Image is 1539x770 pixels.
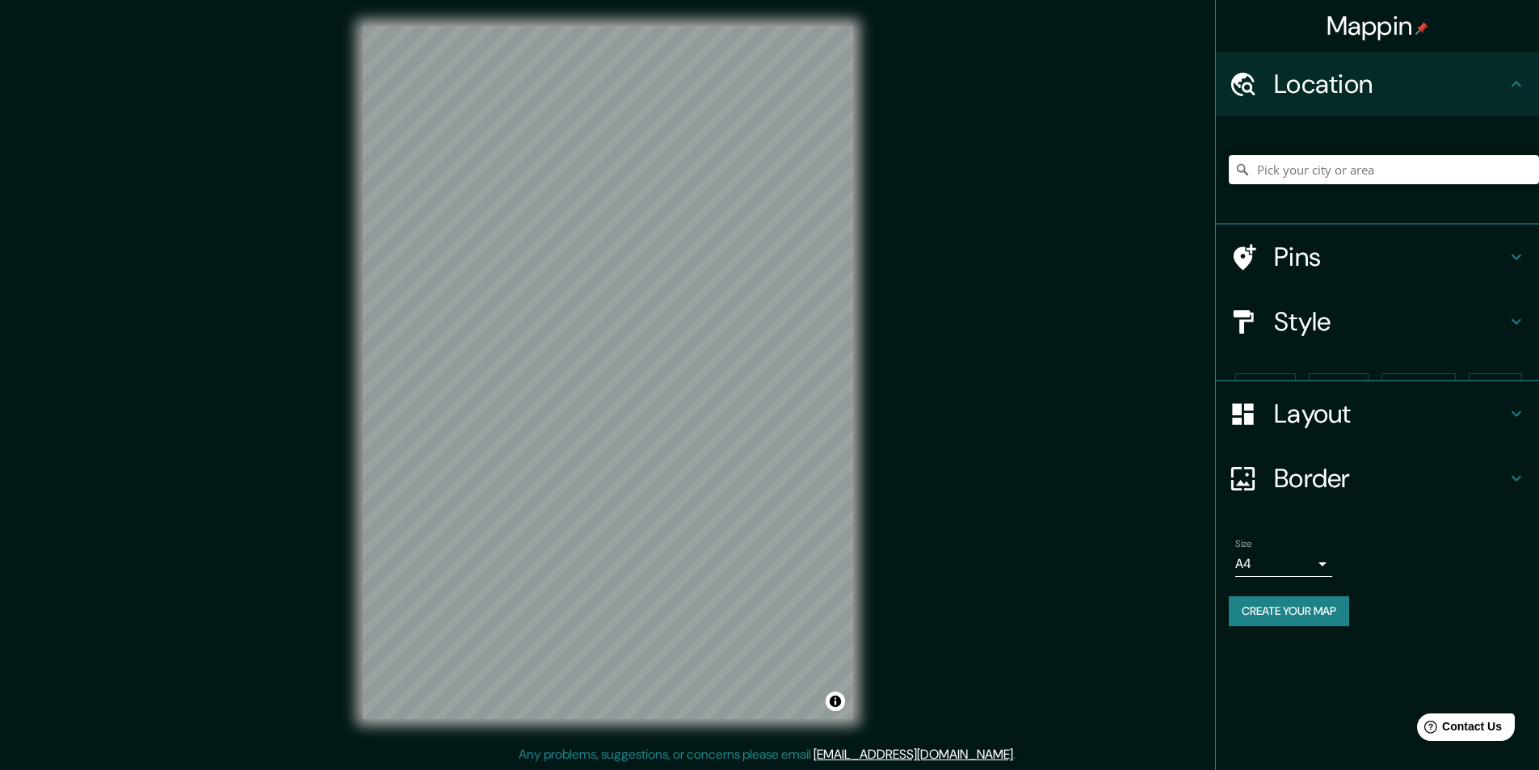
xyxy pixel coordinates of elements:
button: Love [1469,373,1522,403]
button: Create your map [1229,596,1349,626]
a: [EMAIL_ADDRESS][DOMAIN_NAME] [814,746,1013,763]
input: Pick your city or area [1229,155,1539,184]
div: Style [1216,289,1539,354]
h4: Style [1274,305,1507,338]
div: Border [1216,446,1539,511]
p: Any problems, suggestions, or concerns please email . [519,745,1015,764]
button: Black [1309,373,1369,403]
h4: Layout [1274,398,1507,430]
button: White [1235,373,1296,403]
iframe: Help widget launcher [1395,707,1521,752]
div: Location [1216,52,1539,116]
div: Pins [1216,225,1539,289]
button: Natural [1381,373,1456,403]
h4: Border [1274,462,1507,494]
h4: Location [1274,68,1507,100]
h4: Pins [1274,241,1507,273]
button: Toggle attribution [826,692,845,711]
div: A4 [1235,551,1332,577]
div: Layout [1216,381,1539,446]
img: pin-icon.png [1415,22,1428,35]
canvas: Map [363,26,853,719]
div: . [1018,745,1021,764]
label: Size [1235,537,1252,551]
h4: Mappin [1327,10,1429,42]
div: . [1015,745,1018,764]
